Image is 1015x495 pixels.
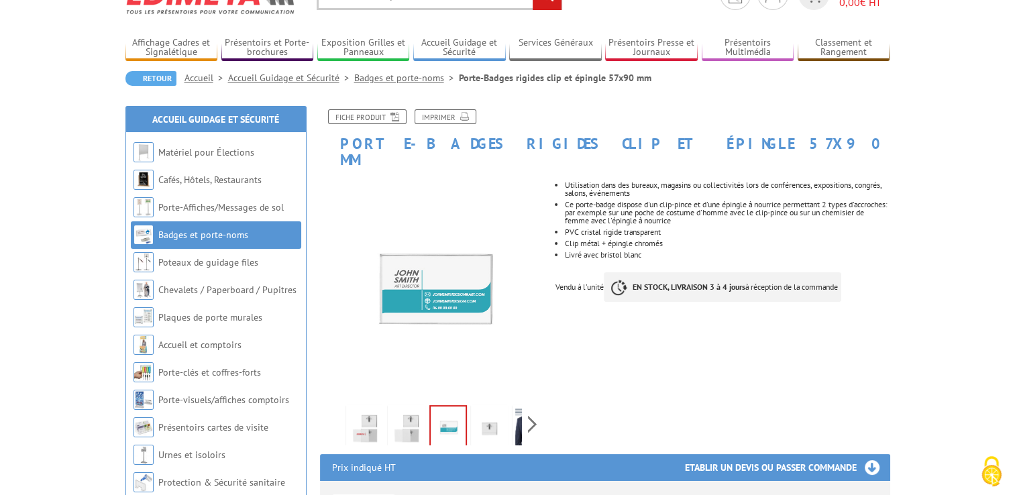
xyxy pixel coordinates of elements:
[133,390,154,410] img: Porte-visuels/affiches comptoirs
[133,335,154,355] img: Accueil et comptoirs
[515,408,547,449] img: badge_souple_a_pince_plastique_324400_1.jpg
[158,339,242,351] a: Accueil et comptoirs
[158,449,225,461] a: Urnes et isoloirs
[975,455,1008,488] img: Cookies (fenêtre modale)
[158,311,262,323] a: Plaques de porte murales
[317,37,410,59] a: Exposition Grilles et Panneaux
[158,174,262,186] a: Cafés, Hôtels, Restaurants
[158,284,297,296] a: Chevalets / Paperboard / Pupitres
[555,168,900,315] div: Vendu à l'unité
[474,408,506,449] img: porte_badges_rigides_clip_epingles_324000_3.jpg
[565,181,890,197] li: Utilisation dans des bureaux, magasins ou collectivités lors de conférences, expositions, congrés...
[565,228,890,236] li: PVC cristal rigide transparent
[390,408,423,449] img: porte_badges_rigides_clip_epingles_324000_1.jpg
[158,256,258,268] a: Poteaux de guidage files
[565,239,890,248] li: Clip métal + épingle chromés
[509,37,602,59] a: Services Généraux
[158,421,268,433] a: Présentoirs cartes de visite
[133,252,154,272] img: Poteaux de guidage files
[354,72,459,84] a: Badges et porte-noms
[133,170,154,190] img: Cafés, Hôtels, Restaurants
[133,307,154,327] img: Plaques de porte murales
[228,72,354,84] a: Accueil Guidage et Sécurité
[133,362,154,382] img: Porte-clés et coffres-forts
[310,109,900,168] h1: Porte-Badges rigides clip et épingle 57x90 mm
[349,408,381,449] img: badges_et_porte_noms_324000.jpg
[133,280,154,300] img: Chevalets / Paperboard / Pupitres
[604,272,841,302] p: à réception de la commande
[184,72,228,84] a: Accueil
[798,37,890,59] a: Classement et Rangement
[431,406,466,448] img: porte_badges_rigides_clip_epingles_324000_2.jpg
[415,109,476,124] a: Imprimer
[133,417,154,437] img: Présentoirs cartes de visite
[133,225,154,245] img: Badges et porte-noms
[158,394,289,406] a: Porte-visuels/affiches comptoirs
[158,229,248,241] a: Badges et porte-noms
[633,282,745,292] strong: EN STOCK, LIVRAISON 3 à 4 jours
[125,37,218,59] a: Affichage Cadres et Signalétique
[968,449,1015,495] button: Cookies (fenêtre modale)
[221,37,314,59] a: Présentoirs et Porte-brochures
[158,476,285,488] a: Protection & Sécurité sanitaire
[332,454,396,481] p: Prix indiqué HT
[320,174,546,400] img: porte_badges_rigides_clip_epingles_324000_2.jpg
[133,197,154,217] img: Porte-Affiches/Messages de sol
[565,201,890,225] li: Ce porte-badge dispose d'un clip-pince et d'une épingle à nourrice permettant 2 types d'accroches...
[133,472,154,492] img: Protection & Sécurité sanitaire
[685,454,890,481] h3: Etablir un devis ou passer commande
[526,413,539,435] span: Next
[158,146,254,158] a: Matériel pour Élections
[158,201,284,213] a: Porte-Affiches/Messages de sol
[133,142,154,162] img: Matériel pour Élections
[152,113,279,125] a: Accueil Guidage et Sécurité
[605,37,698,59] a: Présentoirs Presse et Journaux
[125,71,176,86] a: Retour
[702,37,794,59] a: Présentoirs Multimédia
[158,366,261,378] a: Porte-clés et coffres-forts
[133,445,154,465] img: Urnes et isoloirs
[459,71,651,85] li: Porte-Badges rigides clip et épingle 57x90 mm
[413,37,506,59] a: Accueil Guidage et Sécurité
[565,251,890,259] li: Livré avec bristol blanc
[328,109,407,124] a: Fiche produit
